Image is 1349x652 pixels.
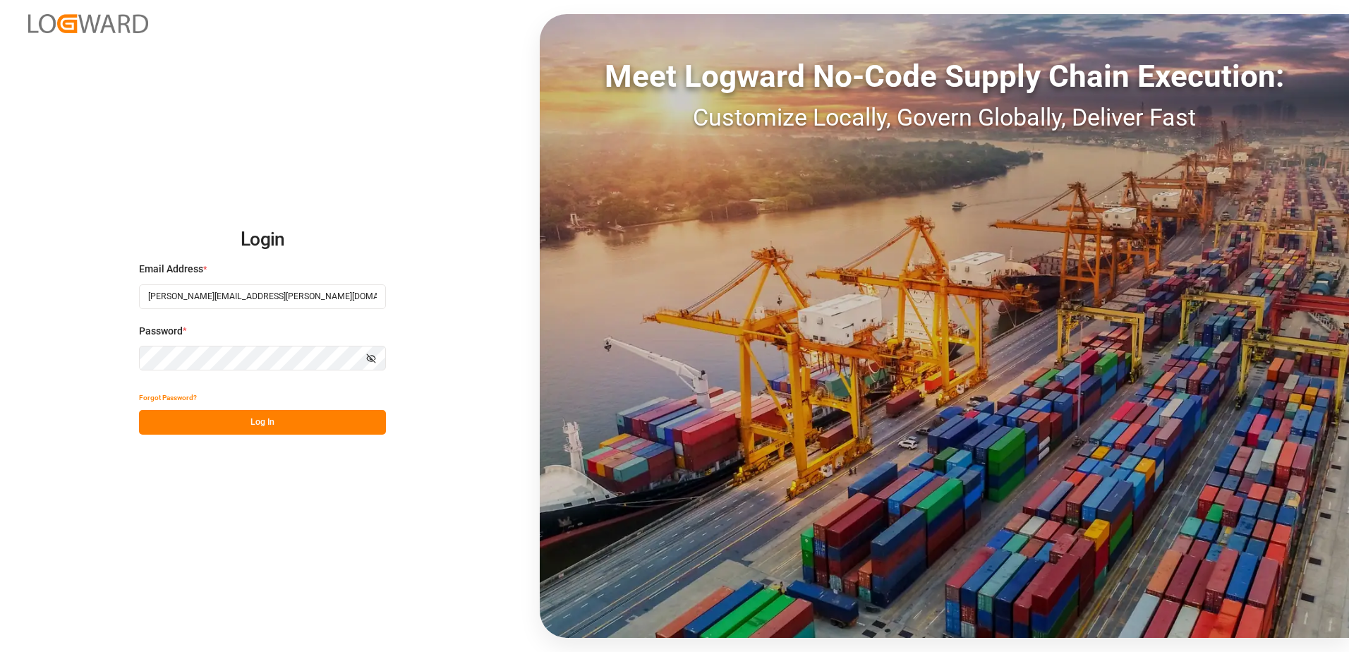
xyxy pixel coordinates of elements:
[28,14,148,33] img: Logward_new_orange.png
[139,262,203,277] span: Email Address
[139,410,386,435] button: Log In
[139,284,386,309] input: Enter your email
[139,324,183,339] span: Password
[540,53,1349,99] div: Meet Logward No-Code Supply Chain Execution:
[139,217,386,262] h2: Login
[139,385,197,410] button: Forgot Password?
[540,99,1349,135] div: Customize Locally, Govern Globally, Deliver Fast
